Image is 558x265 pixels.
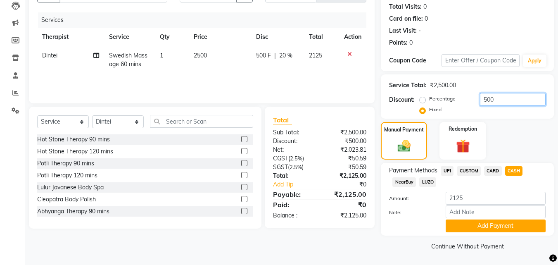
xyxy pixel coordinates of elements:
[320,146,373,154] div: ₹2,023.81
[418,26,421,35] div: -
[383,195,439,202] label: Amount:
[446,192,546,205] input: Amount
[339,28,366,46] th: Action
[267,137,320,146] div: Discount:
[389,95,415,104] div: Discount:
[155,28,189,46] th: Qty
[279,51,292,60] span: 20 %
[449,125,477,133] label: Redemption
[389,56,441,65] div: Coupon Code
[194,52,207,59] span: 2500
[383,209,439,216] label: Note:
[160,52,163,59] span: 1
[441,166,454,176] span: UPI
[446,205,546,218] input: Add Note
[37,171,97,180] div: Potli Therapy 120 mins
[37,147,113,156] div: Hot Stone Therapy 120 mins
[392,177,416,187] span: NearBuy
[37,28,104,46] th: Therapist
[109,52,147,68] span: Swedish Massage 60 mins
[290,155,302,162] span: 2.5%
[267,128,320,137] div: Sub Total:
[425,14,428,23] div: 0
[523,55,546,67] button: Apply
[457,166,481,176] span: CUSTOM
[320,137,373,146] div: ₹500.00
[320,163,373,172] div: ₹50.59
[389,14,423,23] div: Card on file:
[37,195,96,204] div: Cleopatra Body Polish
[37,159,94,168] div: Potli Therapy 90 mins
[505,166,523,176] span: CASH
[320,154,373,163] div: ₹50.59
[320,189,373,199] div: ₹2,125.00
[394,138,415,153] img: _cash.svg
[320,128,373,137] div: ₹2,500.00
[382,242,552,251] a: Continue Without Payment
[429,95,456,103] label: Percentage
[37,135,110,144] div: Hot Stone Therapy 90 mins
[384,126,424,134] label: Manual Payment
[42,52,57,59] span: Dintei
[267,146,320,154] div: Net:
[309,52,322,59] span: 2125
[429,106,442,113] label: Fixed
[423,2,427,11] div: 0
[389,26,417,35] div: Last Visit:
[189,28,251,46] th: Price
[37,183,104,192] div: Lulur Javanese Body Spa
[150,115,253,128] input: Search or Scan
[389,38,408,47] div: Points:
[389,81,427,90] div: Service Total:
[267,163,320,172] div: ( )
[273,116,292,124] span: Total
[320,200,373,210] div: ₹0
[329,180,373,189] div: ₹0
[446,220,546,232] button: Add Payment
[389,2,422,11] div: Total Visits:
[251,28,304,46] th: Disc
[267,200,320,210] div: Paid:
[38,12,373,28] div: Services
[267,180,328,189] a: Add Tip
[452,138,474,155] img: _gift.svg
[442,54,520,67] input: Enter Offer / Coupon Code
[290,164,302,170] span: 2.5%
[37,207,109,216] div: Abhyanga Therapy 90 mins
[267,189,320,199] div: Payable:
[419,177,436,187] span: LUZO
[274,51,276,60] span: |
[430,81,456,90] div: ₹2,500.00
[104,28,155,46] th: Service
[256,51,271,60] span: 500 F
[484,166,502,176] span: CARD
[267,154,320,163] div: ( )
[320,211,373,220] div: ₹2,125.00
[409,38,413,47] div: 0
[273,163,288,171] span: SGST
[320,172,373,180] div: ₹2,125.00
[273,155,288,162] span: CGST
[389,166,437,175] span: Payment Methods
[304,28,340,46] th: Total
[267,211,320,220] div: Balance :
[267,172,320,180] div: Total:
